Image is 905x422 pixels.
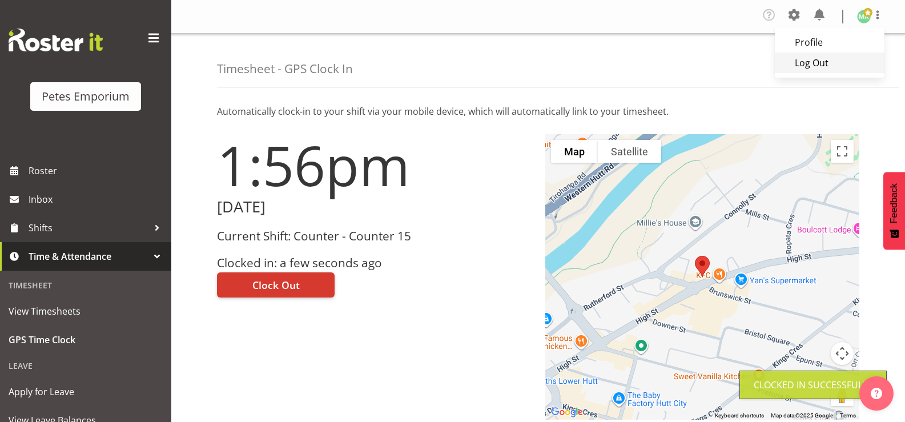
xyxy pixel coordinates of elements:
button: Toggle fullscreen view [831,140,854,163]
span: View Timesheets [9,303,163,320]
p: Automatically clock-in to your shift via your mobile device, which will automatically link to you... [217,105,859,118]
a: Terms (opens in new tab) [840,412,856,419]
a: Apply for Leave [3,377,168,406]
button: Clock Out [217,272,335,298]
button: Keyboard shortcuts [715,412,764,420]
a: Log Out [775,53,884,73]
button: Map camera controls [831,342,854,365]
button: Show satellite imagery [598,140,661,163]
h3: Clocked in: a few seconds ago [217,256,532,270]
h1: 1:56pm [217,134,532,196]
a: View Timesheets [3,297,168,325]
button: Show street map [551,140,598,163]
div: Leave [3,354,168,377]
span: Shifts [29,219,148,236]
span: Clock Out [252,278,300,292]
span: Time & Attendance [29,248,148,265]
div: Timesheet [3,274,168,297]
h3: Current Shift: Counter - Counter 15 [217,230,532,243]
img: Google [548,405,586,420]
img: help-xxl-2.png [871,388,882,399]
span: Feedback [889,183,899,223]
span: Inbox [29,191,166,208]
a: GPS Time Clock [3,325,168,354]
h2: [DATE] [217,198,532,216]
span: GPS Time Clock [9,331,163,348]
img: Rosterit website logo [9,29,103,51]
a: Profile [775,32,884,53]
div: Petes Emporium [42,88,130,105]
div: Clocked in Successfully [754,378,872,392]
span: Apply for Leave [9,383,163,400]
span: Map data ©2025 Google [771,412,833,419]
img: melanie-richardson713.jpg [857,10,871,23]
span: Roster [29,162,166,179]
a: Open this area in Google Maps (opens a new window) [548,405,586,420]
button: Feedback - Show survey [883,172,905,250]
h4: Timesheet - GPS Clock In [217,62,353,75]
